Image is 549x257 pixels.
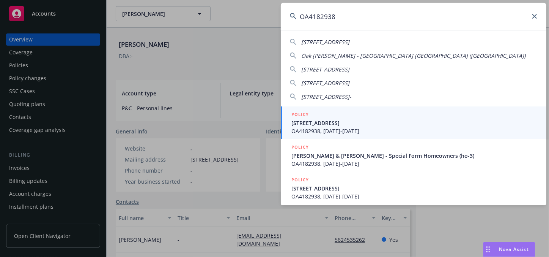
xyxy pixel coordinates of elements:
[499,246,529,252] span: Nova Assist
[291,127,537,135] span: OA4182938, [DATE]-[DATE]
[291,119,537,127] span: [STREET_ADDRESS]
[281,139,546,172] a: POLICY[PERSON_NAME] & [PERSON_NAME] - Special Form Homeowners (ho-3)OA4182938, [DATE]-[DATE]
[301,79,349,87] span: [STREET_ADDRESS]
[301,38,349,46] span: [STREET_ADDRESS]
[301,52,525,59] span: Oak [PERSON_NAME] - [GEOGRAPHIC_DATA] [GEOGRAPHIC_DATA] ([GEOGRAPHIC_DATA])
[281,172,546,205] a: POLICY[STREET_ADDRESS]OA4182938, [DATE]-[DATE]
[483,242,493,257] div: Drag to move
[291,160,537,168] span: OA4182938, [DATE]-[DATE]
[291,152,537,160] span: [PERSON_NAME] & [PERSON_NAME] - Special Form Homeowners (ho-3)
[483,242,535,257] button: Nova Assist
[281,106,546,139] a: POLICY[STREET_ADDRESS]OA4182938, [DATE]-[DATE]
[291,176,309,184] h5: POLICY
[291,111,309,118] h5: POLICY
[291,192,537,200] span: OA4182938, [DATE]-[DATE]
[291,143,309,151] h5: POLICY
[301,66,349,73] span: [STREET_ADDRESS]
[281,3,546,30] input: Search...
[301,93,351,100] span: [STREET_ADDRESS]-
[291,184,537,192] span: [STREET_ADDRESS]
